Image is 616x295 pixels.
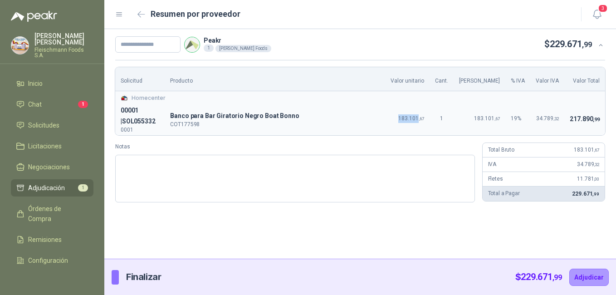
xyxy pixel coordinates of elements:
span: ,99 [582,40,592,49]
span: Adjudicación [28,183,65,193]
p: Total Bruto [488,146,514,154]
span: 183.101 [474,115,500,122]
th: % IVA [505,67,530,91]
span: 183.101 [398,115,424,122]
p: Fleischmann Foods S.A. [34,47,93,58]
a: Manuales y ayuda [11,273,93,290]
div: Homecenter [121,94,600,103]
span: 34.789 [536,115,559,122]
a: Remisiones [11,231,93,248]
h2: Resumen por proveedor [151,8,240,20]
span: Negociaciones [28,162,70,172]
span: 3 [598,4,608,13]
span: ,99 [593,117,600,123]
a: Inicio [11,75,93,92]
span: Órdenes de Compra [28,204,85,224]
span: Banco para Bar Giratorio Negro Boat Bonno [170,111,380,122]
div: 1 [204,44,214,52]
th: Valor unitario [385,67,430,91]
span: ,67 [419,116,424,121]
a: Solicitudes [11,117,93,134]
th: Producto [165,67,385,91]
p: B [170,111,380,122]
button: 3 [589,6,605,23]
a: Negociaciones [11,158,93,176]
span: Remisiones [28,235,62,245]
p: [PERSON_NAME] [PERSON_NAME] [34,33,93,45]
th: Valor Total [564,67,605,91]
p: IVA [488,160,497,169]
a: Adjudicación1 [11,179,93,197]
th: [PERSON_NAME] [454,67,505,91]
p: Fletes [488,175,503,183]
span: 217.890 [570,115,600,123]
th: Cant. [430,67,454,91]
img: Company Logo [185,37,200,52]
p: Peakr [204,37,271,44]
span: ,00 [594,177,599,182]
p: 0001 [121,127,159,133]
span: ,32 [594,162,599,167]
button: Adjudicar [569,269,609,286]
p: 00001 | SOL055332 [121,105,159,127]
span: 34.789 [577,161,599,167]
a: Configuración [11,252,93,269]
img: Company Logo [121,94,128,102]
span: 183.101 [574,147,599,153]
a: Órdenes de Compra [11,200,93,227]
img: Company Logo [11,37,29,54]
p: Total a Pagar [488,189,520,198]
a: Licitaciones [11,138,93,155]
p: $ [544,37,592,51]
span: 1 [78,184,88,192]
span: Configuración [28,256,68,265]
span: ,99 [592,192,599,197]
span: 11.781 [577,176,599,182]
img: Logo peakr [11,11,57,22]
a: Chat1 [11,96,93,113]
span: 229.671 [572,191,599,197]
span: 229.671 [550,39,592,49]
label: Notas [115,143,475,151]
span: 229.671 [521,271,562,282]
span: Licitaciones [28,141,62,151]
td: 1 [430,103,454,135]
p: Finalizar [126,270,161,284]
span: ,67 [494,116,500,121]
span: Solicitudes [28,120,59,130]
span: 1 [78,101,88,108]
span: ,67 [594,147,599,152]
span: ,99 [552,273,562,282]
span: Inicio [28,79,43,88]
p: COT177598 [170,122,380,127]
span: Chat [28,99,42,109]
th: Solicitud [115,67,165,91]
p: $ [515,270,562,284]
div: [PERSON_NAME] Foods [215,45,271,52]
td: 19 % [505,103,530,135]
th: Valor IVA [530,67,564,91]
span: ,32 [553,116,559,121]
